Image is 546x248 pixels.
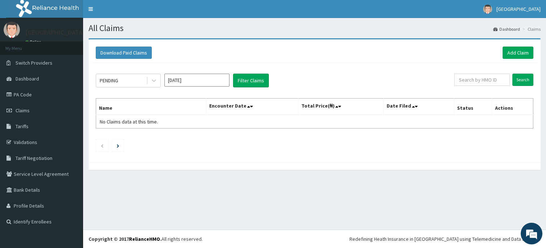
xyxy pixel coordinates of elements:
span: Dashboard [16,75,39,82]
img: User Image [483,5,492,14]
li: Claims [521,26,541,32]
button: Filter Claims [233,74,269,87]
span: Claims [16,107,30,114]
a: Add Claim [503,47,533,59]
h1: All Claims [89,23,541,33]
span: Tariffs [16,123,29,130]
span: [GEOGRAPHIC_DATA] [496,6,541,12]
span: Tariff Negotiation [16,155,52,161]
a: Next page [117,142,119,149]
div: PENDING [100,77,118,84]
div: Redefining Heath Insurance in [GEOGRAPHIC_DATA] using Telemedicine and Data Science! [349,235,541,243]
span: No Claims data at this time. [100,118,158,125]
th: Actions [492,99,533,115]
a: Online [25,39,43,44]
a: Previous page [100,142,104,149]
th: Status [454,99,492,115]
a: Dashboard [493,26,520,32]
th: Date Filed [383,99,454,115]
input: Select Month and Year [164,74,229,87]
strong: Copyright © 2017 . [89,236,162,242]
footer: All rights reserved. [83,230,546,248]
span: Switch Providers [16,60,52,66]
th: Name [96,99,206,115]
input: Search by HMO ID [454,74,510,86]
button: Download Paid Claims [96,47,152,59]
th: Total Price(₦) [298,99,383,115]
p: [GEOGRAPHIC_DATA] [25,29,85,36]
img: User Image [4,22,20,38]
a: RelianceHMO [129,236,160,242]
input: Search [512,74,533,86]
th: Encounter Date [206,99,298,115]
